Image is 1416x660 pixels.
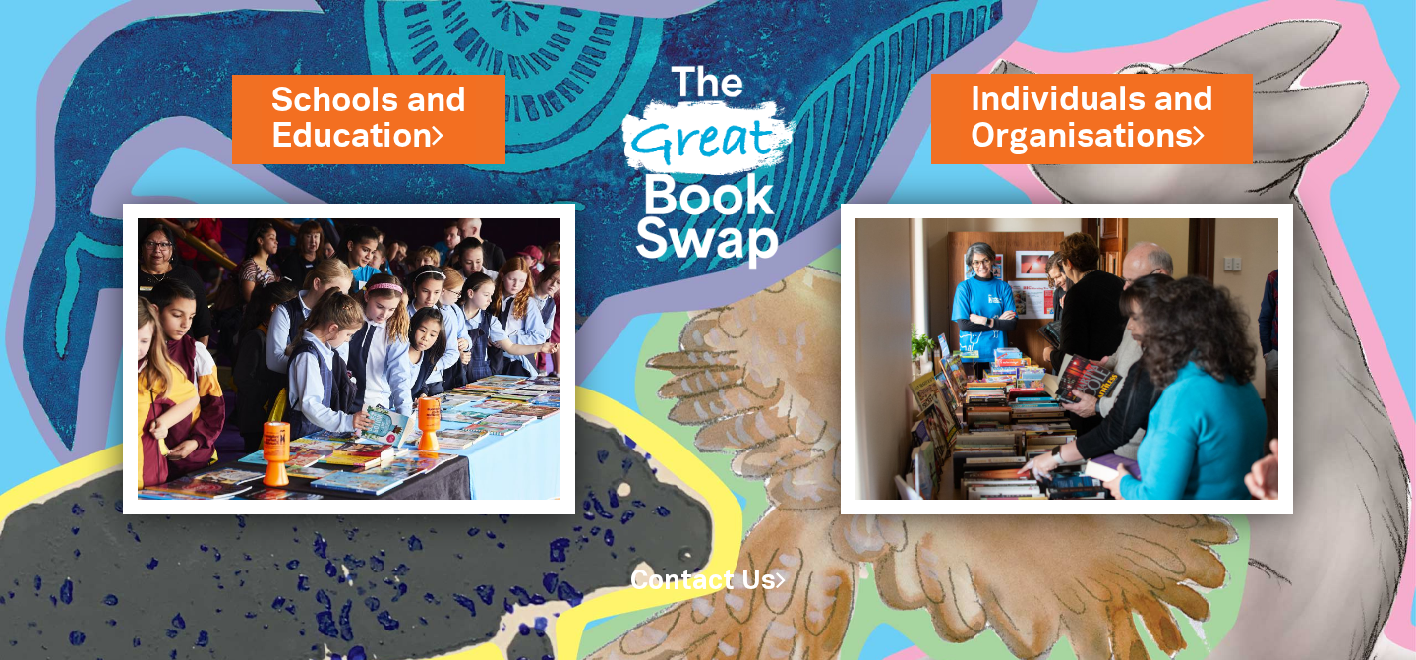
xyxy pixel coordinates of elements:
a: Schools andEducation [271,78,466,160]
img: Great Bookswap logo [605,24,811,298]
a: Individuals andOrganisations [971,77,1213,159]
img: Schools and Education [123,204,575,514]
a: Contact Us [630,570,786,594]
img: Individuals and Organisations [841,204,1293,514]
